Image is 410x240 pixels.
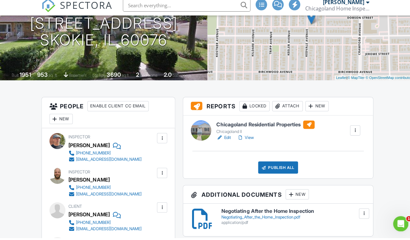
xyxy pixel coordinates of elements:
h3: Additional Documents [181,188,369,206]
div: Locked [237,105,266,115]
span: 10 [401,219,409,224]
h3: Reports [181,101,369,119]
a: © OpenStreetMap contributors [361,80,408,84]
div: [PERSON_NAME] [67,144,108,153]
div: New [49,117,72,128]
a: [EMAIL_ADDRESS][DOMAIN_NAME] [67,159,140,166]
div: Negotiating_After_the_Home_Inspection.pdf [219,217,361,222]
a: © MapTiler [343,80,360,84]
div: [PHONE_NUMBER] [75,154,109,159]
span: Inspector [67,172,89,177]
div: [PERSON_NAME] [67,212,108,222]
a: Negotiating After the Home Inspection Negotiating_After_the_Home_Inspection.pdf application/pdf [219,211,361,227]
a: View [234,138,251,144]
span: bathrooms [171,77,189,82]
a: Chicagoland Residential Properties Chicagoland II [214,124,311,138]
div: [PHONE_NUMBER] [75,188,109,193]
div: [EMAIL_ADDRESS][DOMAIN_NAME] [75,229,140,234]
h3: People [41,101,173,132]
div: [EMAIL_ADDRESS][DOMAIN_NAME] [75,194,140,199]
a: [EMAIL_ADDRESS][DOMAIN_NAME] [67,228,140,234]
span: Inspector [67,138,89,143]
div: Enable Client CC Email [86,105,147,115]
div: 2.0 [162,75,170,82]
div: application/pdf [219,222,361,227]
div: [PERSON_NAME] [67,178,108,187]
div: [PHONE_NUMBER] [75,222,109,227]
div: 3690 [106,75,120,82]
span: Client [67,207,81,211]
a: [PHONE_NUMBER] [67,222,140,228]
div: Chicagoland II [214,133,311,138]
span: basement [68,77,85,82]
input: Search everything... [121,4,248,16]
span: sq. ft. [48,77,57,82]
iframe: Intercom live chat [389,219,404,234]
div: | [331,79,410,85]
a: [PHONE_NUMBER] [67,153,140,159]
span: sq.ft. [120,77,128,82]
h6: Chicagoland Residential Properties [214,124,311,132]
a: SPECTORA [41,9,111,22]
div: [PERSON_NAME] [319,4,360,10]
div: New [302,105,325,115]
span: Built [12,77,19,82]
h6: Negotiating After the Home Inspection [219,211,361,217]
div: 1951 [20,75,31,82]
a: Leaflet [332,80,343,84]
span: SPECTORA [59,3,111,16]
a: Edit [214,138,228,144]
h1: [STREET_ADDRESS] Skokie, IL 60076 [30,20,176,53]
div: 2 [134,75,138,82]
img: The Best Home Inspection Software - Spectora [41,3,55,17]
a: [EMAIL_ADDRESS][DOMAIN_NAME] [67,194,140,200]
div: Attach [269,105,299,115]
div: Chicagoland Home Inspectors, Inc. [302,10,365,16]
a: [PHONE_NUMBER] [67,187,140,194]
span: bedrooms [138,77,156,82]
div: Publish All [255,165,295,177]
div: [EMAIL_ADDRESS][DOMAIN_NAME] [75,160,140,165]
div: New [282,192,305,202]
div: 953 [37,75,47,82]
span: Lot Size [91,77,105,82]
